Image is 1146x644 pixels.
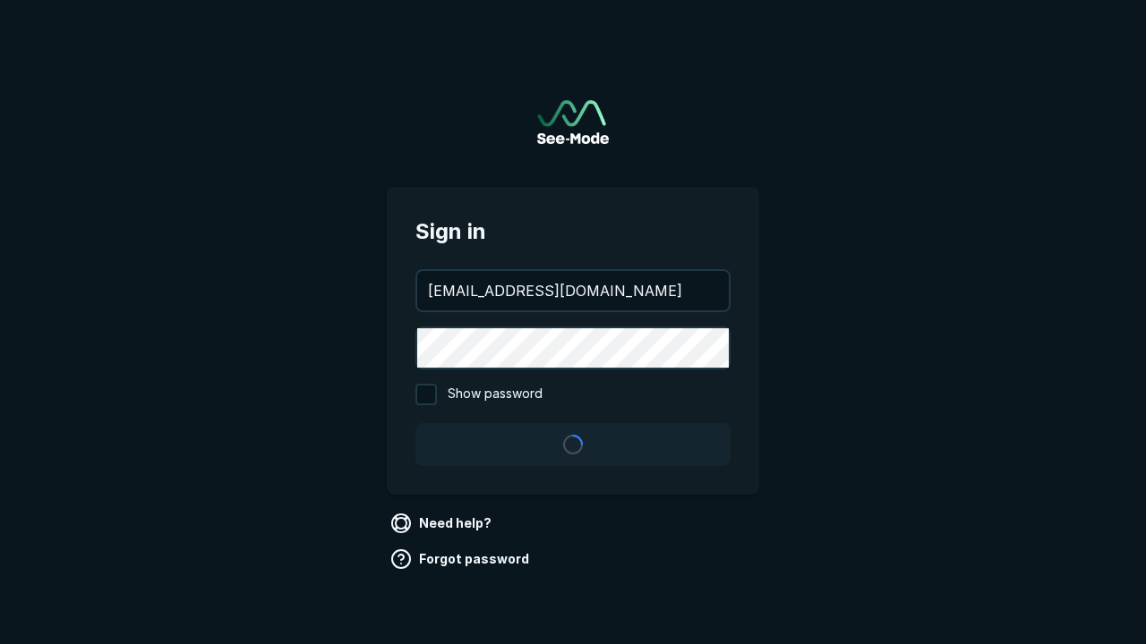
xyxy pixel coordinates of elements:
a: Go to sign in [537,100,609,144]
span: Sign in [415,216,731,248]
a: Forgot password [387,545,536,573]
input: your@email.com [417,271,729,310]
img: See-Mode Logo [537,100,609,144]
a: Need help? [387,509,499,538]
span: Show password [448,384,543,405]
